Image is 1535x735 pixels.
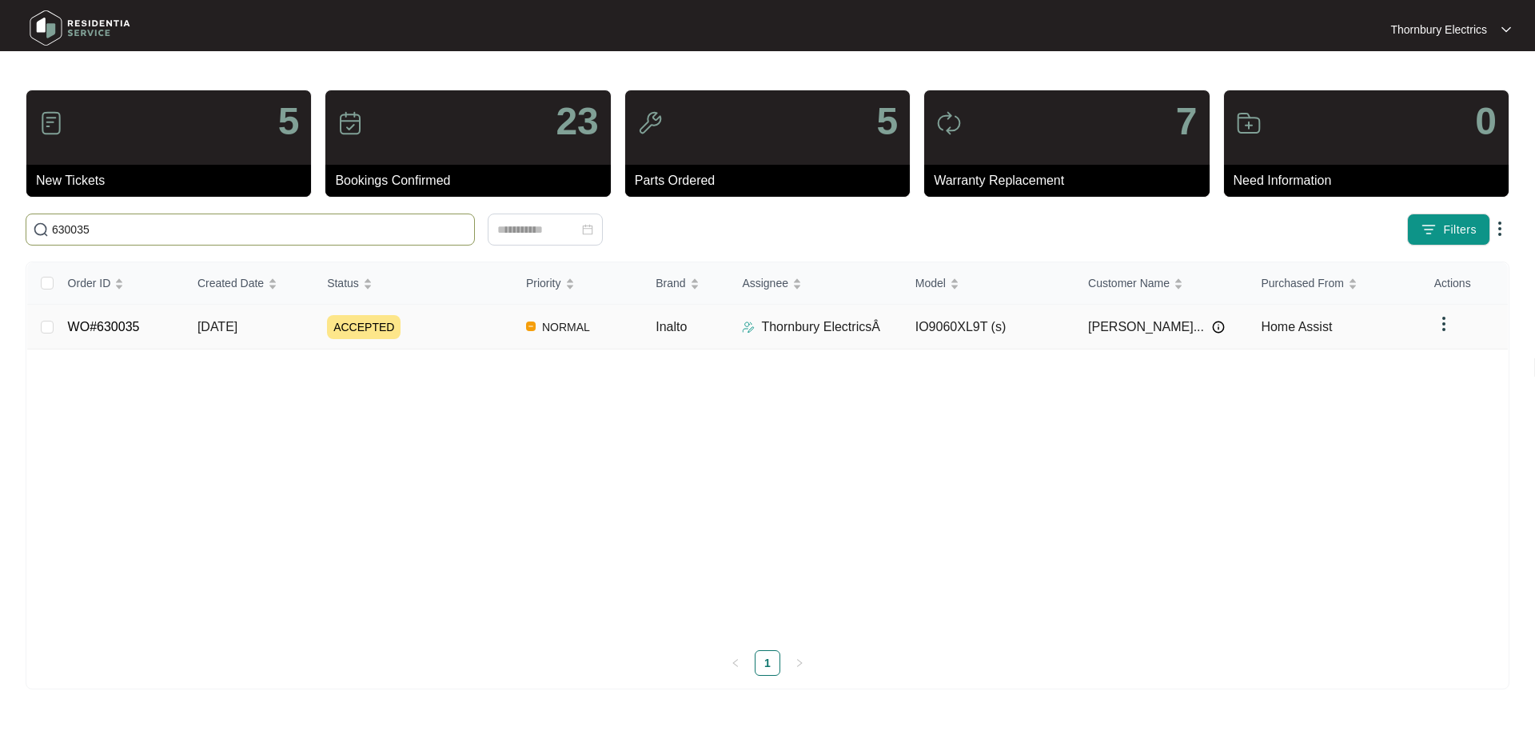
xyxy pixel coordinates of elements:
span: ACCEPTED [327,315,401,339]
span: Priority [526,274,561,292]
img: Vercel Logo [526,322,536,331]
th: Created Date [185,262,314,305]
img: dropdown arrow [1490,219,1509,238]
img: icon [337,110,363,136]
span: left [731,658,740,668]
li: Next Page [787,650,812,676]
th: Order ID [55,262,185,305]
span: [PERSON_NAME]... [1088,318,1204,337]
button: right [787,650,812,676]
span: Brand [656,274,685,292]
th: Priority [513,262,643,305]
img: Info icon [1212,321,1225,334]
button: left [723,650,748,676]
p: Thornbury Electrics [1390,22,1487,38]
p: Warranty Replacement [934,171,1209,190]
img: residentia service logo [24,4,136,52]
span: Status [327,274,359,292]
td: IO9060XL9T (s) [903,305,1075,350]
span: NORMAL [536,318,596,337]
p: 0 [1475,102,1497,141]
th: Brand [643,262,729,305]
th: Model [903,262,1075,305]
span: [DATE] [197,320,237,334]
th: Status [314,262,513,305]
a: 1 [756,651,779,675]
span: Home Assist [1261,320,1332,334]
span: Order ID [68,274,111,292]
img: dropdown arrow [1501,26,1511,34]
span: Inalto [656,320,687,334]
p: Bookings Confirmed [335,171,610,190]
img: icon [1236,110,1262,136]
span: Model [915,274,946,292]
li: Previous Page [723,650,748,676]
p: Thornbury ElectricsÂ [761,318,880,337]
span: Filters [1443,222,1477,238]
p: Need Information [1234,171,1509,190]
p: 5 [278,102,300,141]
img: search-icon [33,222,49,238]
a: WO#630035 [68,320,140,334]
span: Created Date [197,274,264,292]
th: Assignee [729,262,902,305]
img: dropdown arrow [1434,314,1453,334]
span: Purchased From [1261,274,1343,292]
th: Actions [1421,262,1508,305]
span: right [795,658,804,668]
span: Customer Name [1088,274,1170,292]
p: Parts Ordered [635,171,910,190]
th: Customer Name [1075,262,1248,305]
th: Purchased From [1248,262,1421,305]
p: 7 [1176,102,1198,141]
img: icon [637,110,663,136]
img: Assigner Icon [742,321,755,334]
img: filter icon [1421,222,1437,238]
p: 5 [876,102,898,141]
input: Search by Order Id, Assignee Name, Customer Name, Brand and Model [52,221,468,238]
p: 23 [556,102,598,141]
span: Assignee [742,274,788,292]
p: New Tickets [36,171,311,190]
button: filter iconFilters [1407,214,1490,246]
img: icon [936,110,962,136]
li: 1 [755,650,780,676]
img: icon [38,110,64,136]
